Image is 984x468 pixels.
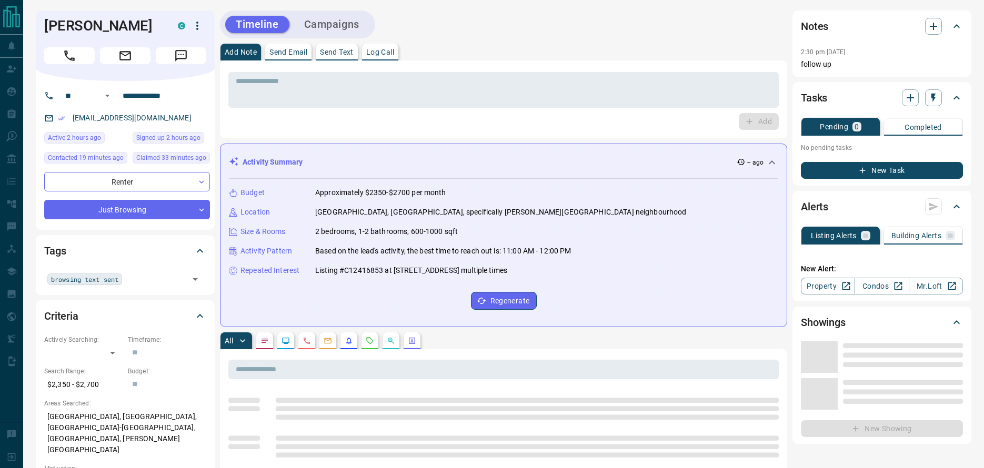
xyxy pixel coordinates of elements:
[44,335,123,344] p: Actively Searching:
[471,292,537,310] button: Regenerate
[260,337,269,345] svg: Notes
[156,47,206,64] span: Message
[44,47,95,64] span: Call
[315,246,571,257] p: Based on the lead's activity, the best time to reach out is: 11:00 AM - 12:00 PM
[44,376,123,393] p: $2,350 - $2,700
[801,310,963,335] div: Showings
[801,48,846,56] p: 2:30 pm [DATE]
[240,265,299,276] p: Repeated Interest
[315,265,507,276] p: Listing #C12416853 at [STREET_ADDRESS] multiple times
[269,48,307,56] p: Send Email
[44,238,206,263] div: Tags
[136,133,200,143] span: Signed up 2 hours ago
[801,18,828,35] h2: Notes
[44,132,127,147] div: Wed Oct 15 2025
[366,48,394,56] p: Log Call
[225,16,289,33] button: Timeline
[101,89,114,102] button: Open
[801,198,828,215] h2: Alerts
[801,263,963,274] p: New Alert:
[747,158,764,167] p: -- ago
[345,337,353,345] svg: Listing Alerts
[240,207,270,218] p: Location
[44,308,78,324] h2: Criteria
[133,132,210,147] div: Wed Oct 15 2025
[48,152,124,163] span: Contacted 19 minutes ago
[801,59,963,70] p: follow up
[315,207,686,218] p: [GEOGRAPHIC_DATA], [GEOGRAPHIC_DATA], specifically [PERSON_NAME][GEOGRAPHIC_DATA] neighbourhood
[909,278,963,294] a: Mr.Loft
[225,337,233,344] p: All
[188,272,203,287] button: Open
[229,152,778,172] div: Activity Summary-- ago
[44,17,162,34] h1: [PERSON_NAME]
[315,187,446,198] p: Approximately $2350-$2700 per month
[324,337,332,345] svg: Emails
[48,133,101,143] span: Active 2 hours ago
[44,408,206,459] p: [GEOGRAPHIC_DATA], [GEOGRAPHIC_DATA], [GEOGRAPHIC_DATA]-[GEOGRAPHIC_DATA], [GEOGRAPHIC_DATA], [PE...
[905,124,942,131] p: Completed
[44,152,127,167] div: Wed Oct 15 2025
[811,232,857,239] p: Listing Alerts
[73,114,192,122] a: [EMAIL_ADDRESS][DOMAIN_NAME]
[320,48,354,56] p: Send Text
[240,187,265,198] p: Budget
[801,89,827,106] h2: Tasks
[801,85,963,110] div: Tasks
[891,232,941,239] p: Building Alerts
[44,242,66,259] h2: Tags
[820,123,848,130] p: Pending
[58,115,65,122] svg: Email Verified
[128,367,206,376] p: Budget:
[315,226,458,237] p: 2 bedrooms, 1-2 bathrooms, 600-1000 sqft
[366,337,374,345] svg: Requests
[801,162,963,179] button: New Task
[855,278,909,294] a: Condos
[801,14,963,39] div: Notes
[801,314,846,331] h2: Showings
[303,337,311,345] svg: Calls
[855,123,859,130] p: 0
[243,157,303,168] p: Activity Summary
[44,200,210,219] div: Just Browsing
[408,337,416,345] svg: Agent Actions
[801,140,963,156] p: No pending tasks
[44,399,206,408] p: Areas Searched:
[133,152,210,167] div: Wed Oct 15 2025
[100,47,150,64] span: Email
[44,172,210,191] div: Renter
[178,22,185,29] div: condos.ca
[240,226,286,237] p: Size & Rooms
[225,48,257,56] p: Add Note
[44,367,123,376] p: Search Range:
[128,335,206,344] p: Timeframe:
[282,337,290,345] svg: Lead Browsing Activity
[387,337,395,345] svg: Opportunities
[294,16,370,33] button: Campaigns
[136,152,206,163] span: Claimed 33 minutes ago
[44,303,206,329] div: Criteria
[801,194,963,219] div: Alerts
[51,274,118,284] span: browsing text sent
[801,278,855,294] a: Property
[240,246,292,257] p: Activity Pattern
